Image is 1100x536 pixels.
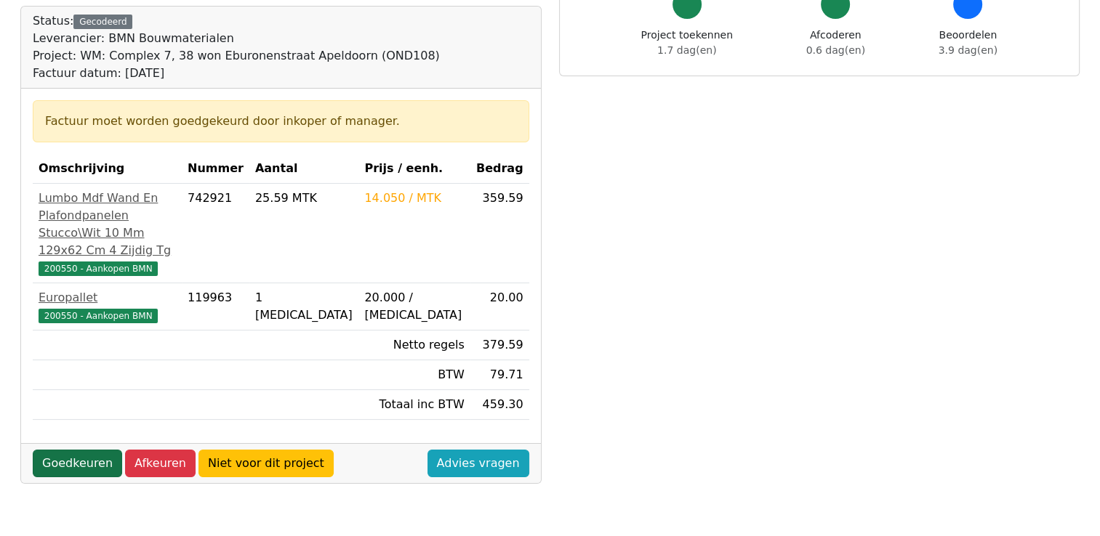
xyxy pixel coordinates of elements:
td: Netto regels [358,330,470,360]
div: Beoordelen [939,28,997,58]
a: Advies vragen [427,450,529,477]
div: Leverancier: BMN Bouwmaterialen [33,30,440,47]
div: 20.000 / [MEDICAL_DATA] [364,289,464,324]
div: 25.59 MTK [255,190,353,207]
td: 742921 [182,184,249,283]
span: 200550 - Aankopen BMN [39,261,158,276]
td: 20.00 [470,283,529,330]
div: 1 [MEDICAL_DATA] [255,289,353,324]
td: 359.59 [470,184,529,283]
th: Bedrag [470,154,529,184]
div: Factuur datum: [DATE] [33,65,440,82]
span: 3.9 dag(en) [939,44,997,56]
td: 459.30 [470,390,529,420]
div: Project: WM: Complex 7, 38 won Eburonenstraat Apeldoorn (OND108) [33,47,440,65]
span: 0.6 dag(en) [806,44,865,56]
div: Lumbo Mdf Wand En Plafondpanelen Stucco\Wit 10 Mm 129x62 Cm 4 Zijdig Tg [39,190,176,259]
a: Lumbo Mdf Wand En Plafondpanelen Stucco\Wit 10 Mm 129x62 Cm 4 Zijdig Tg200550 - Aankopen BMN [39,190,176,277]
div: 14.050 / MTK [364,190,464,207]
a: Afkeuren [125,450,196,477]
td: 379.59 [470,330,529,360]
a: Goedkeuren [33,450,122,477]
div: Factuur moet worden goedgekeurd door inkoper of manager. [45,113,517,130]
td: 119963 [182,283,249,330]
th: Nummer [182,154,249,184]
th: Aantal [249,154,358,184]
div: Europallet [39,289,176,306]
a: Europallet200550 - Aankopen BMN [39,289,176,324]
span: 200550 - Aankopen BMN [39,309,158,323]
a: Niet voor dit project [198,450,334,477]
td: Totaal inc BTW [358,390,470,420]
div: Gecodeerd [73,15,132,29]
th: Omschrijving [33,154,182,184]
td: BTW [358,360,470,390]
td: 79.71 [470,360,529,390]
div: Status: [33,12,440,82]
th: Prijs / eenh. [358,154,470,184]
div: Project toekennen [641,28,733,58]
div: Afcoderen [806,28,865,58]
span: 1.7 dag(en) [657,44,716,56]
